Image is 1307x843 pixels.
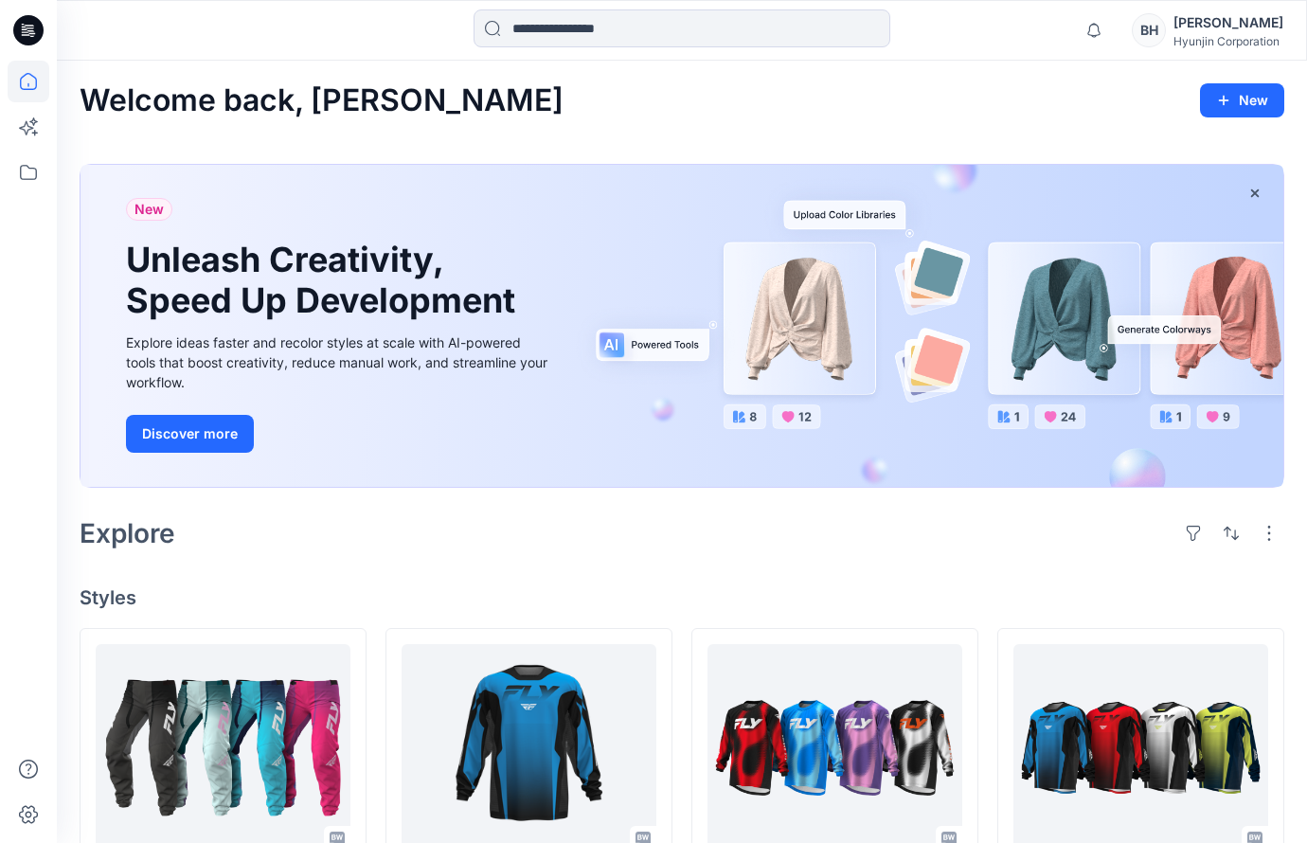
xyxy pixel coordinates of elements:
[1200,83,1284,117] button: New
[126,240,524,321] h1: Unleash Creativity, Speed Up Development
[126,415,552,453] a: Discover more
[134,198,164,221] span: New
[126,332,552,392] div: Explore ideas faster and recolor styles at scale with AI-powered tools that boost creativity, red...
[1173,11,1283,34] div: [PERSON_NAME]
[126,415,254,453] button: Discover more
[1173,34,1283,48] div: Hyunjin Corporation
[80,518,175,548] h2: Explore
[80,83,564,118] h2: Welcome back, [PERSON_NAME]
[80,586,1284,609] h4: Styles
[1132,13,1166,47] div: BH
